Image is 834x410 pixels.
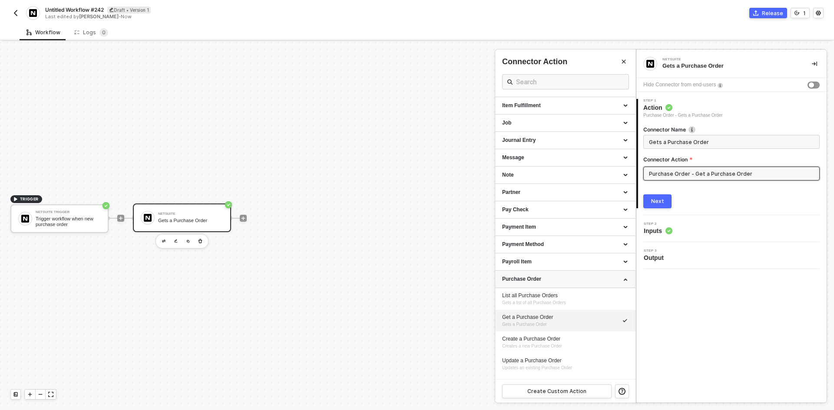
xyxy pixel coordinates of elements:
input: Enter description [649,137,812,147]
span: [PERSON_NAME] [79,13,119,20]
button: back [10,8,21,18]
div: Note [502,171,629,179]
span: Untitled Workflow #242 [45,6,104,13]
div: Item Fulfillment [502,102,629,109]
button: Release [749,8,787,18]
div: Connector Action [502,56,629,67]
div: Remove a Purchase Order [502,379,629,386]
span: Action [643,103,722,112]
div: Payment Method [502,241,629,248]
img: back [12,10,19,16]
div: List all Purchase Orders [502,292,629,299]
span: icon-expand [48,392,53,397]
div: Pay Check [502,206,629,213]
div: Payment Item [502,223,629,231]
div: Update a Purchase Order [502,357,629,364]
div: Purchase Order - Gets a Purchase Order [643,112,722,119]
button: 1 [791,8,810,18]
label: Connector Name [643,126,820,133]
div: Gets a Purchase Order [662,62,798,70]
span: icon-collapse-right [812,61,817,66]
span: Gets a Purchase Order [502,322,547,327]
span: icon-play [27,392,33,397]
input: Connector Action [643,167,820,180]
div: Message [502,154,629,161]
button: Next [643,194,672,208]
span: Step 2 [644,222,672,226]
label: Connector Action [643,156,820,163]
div: Release [762,10,783,17]
div: Step 1Action Purchase Order - Gets a Purchase OrderConnector Nameicon-infoConnector ActionNext [636,99,827,208]
div: Next [651,198,664,205]
img: icon-info [688,126,695,133]
div: Workflow [26,29,60,36]
div: Logs [74,28,108,37]
div: Journal Entry [502,137,629,144]
input: Search [516,76,615,87]
div: NetSuite [662,58,793,61]
div: 1 [803,10,806,17]
img: integration-icon [29,9,36,17]
div: Hide Connector from end-users [643,81,716,89]
span: Step 3 [644,249,667,253]
img: icon-info [718,83,723,88]
span: icon-versioning [794,10,800,16]
div: Create Custom Action [527,388,586,395]
span: Gets a list of all Purchase Orders [502,300,566,305]
span: Step 1 [643,99,722,102]
span: Inputs [644,226,672,235]
span: Creates a new Purchase Order [502,344,562,348]
span: Output [644,253,667,262]
div: Job [502,119,629,127]
div: Partner [502,189,629,196]
span: icon-search [507,79,513,85]
span: icon-commerce [753,10,758,16]
sup: 0 [99,28,108,37]
span: icon-settings [816,10,821,16]
div: Step 2Inputs [636,222,827,235]
div: Purchase Order [502,276,629,283]
div: Draft • Version 1 [107,7,151,13]
img: integration-icon [646,60,654,68]
div: Create a Purchase Order [502,335,629,343]
span: Updates an existing Purchase Order [502,365,572,370]
span: icon-edit [109,7,114,12]
div: Get a Purchase Order [502,314,629,321]
button: Close [619,56,629,67]
div: Last edited by - Now [45,13,416,20]
span: icon-minus [38,392,43,397]
div: Payroll Item [502,258,629,266]
button: Create Custom Action [502,384,612,398]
